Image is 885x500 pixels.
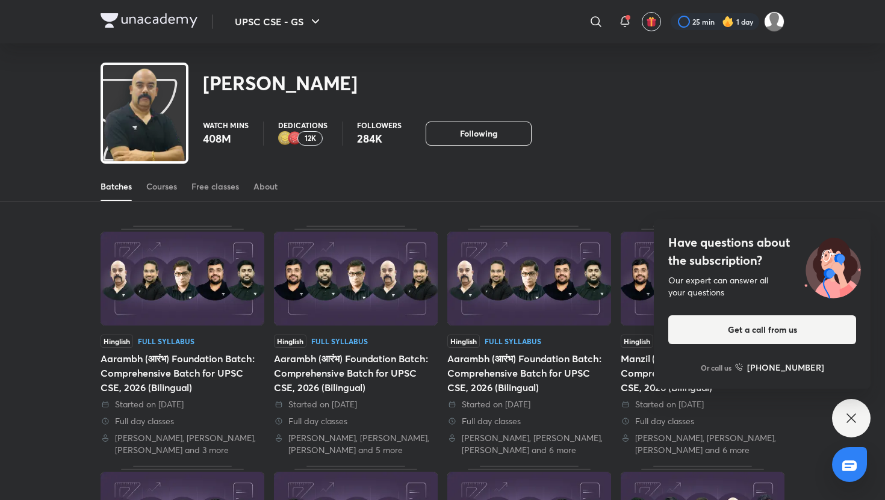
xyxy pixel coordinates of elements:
span: Hinglish [274,335,306,348]
div: Started on 31 May 2025 [274,398,438,410]
span: Hinglish [447,335,480,348]
span: Following [460,128,497,140]
p: 408M [203,131,249,146]
img: Ayush Kumar [764,11,784,32]
div: Manzil (मंज़िल) Foundation Batch: Comprehensive Batch for UPSC CSE, 2026 (Bilingual) [621,226,784,456]
div: Sudarshan Gurjar, Dr Sidharth Arora, Mrunal Patel and 3 more [101,432,264,456]
button: avatar [642,12,661,31]
div: Aarambh (आरंभ) Foundation Batch: Comprehensive Batch for UPSC CSE, 2026 (Bilingual) [447,226,611,456]
div: Free classes [191,181,239,193]
div: Courses [146,181,177,193]
div: Started on 8 Jun 2025 [101,398,264,410]
div: Full Syllabus [311,338,368,345]
img: educator badge1 [288,131,302,146]
div: Sudarshan Gurjar, Dr Sidharth Arora, Anuj Garg and 6 more [621,432,784,456]
div: Full day classes [621,415,784,427]
button: Following [426,122,532,146]
div: Manzil (मंज़िल) Foundation Batch: Comprehensive Batch for UPSC CSE, 2026 (Bilingual) [621,351,784,395]
div: Aarambh (आरंभ) Foundation Batch: Comprehensive Batch for UPSC CSE, 2026 (Bilingual) [101,226,264,456]
img: educator badge2 [278,131,293,146]
div: Full day classes [447,415,611,427]
p: Followers [357,122,402,129]
p: 12K [305,134,316,143]
img: Company Logo [101,13,197,28]
img: ttu_illustration_new.svg [795,233,871,298]
button: UPSC CSE - GS [228,10,330,34]
h6: [PHONE_NUMBER] [747,361,824,374]
p: Dedications [278,122,328,129]
img: Thumbnail [101,232,264,326]
a: Courses [146,172,177,201]
p: Watch mins [203,122,249,129]
div: Sudarshan Gurjar, Dr Sidharth Arora, Saurabh Pandey and 6 more [447,432,611,456]
p: Or call us [701,362,731,373]
img: Thumbnail [447,232,611,326]
div: Aarambh (आरंभ) Foundation Batch: Comprehensive Batch for UPSC CSE, 2026 (Bilingual) [274,351,438,395]
h4: Have questions about the subscription? [668,233,856,270]
a: Free classes [191,172,239,201]
img: Thumbnail [621,232,784,326]
span: Hinglish [101,335,133,348]
h2: [PERSON_NAME] [203,71,358,95]
button: Get a call from us [668,315,856,344]
div: Started on 17 May 2025 [447,398,611,410]
p: 284K [357,131,402,146]
div: Aarambh (आरंभ) Foundation Batch: Comprehensive Batch for UPSC CSE, 2026 (Bilingual) [101,351,264,395]
img: Thumbnail [274,232,438,326]
div: Full Syllabus [138,338,194,345]
div: Aarambh (आरंभ) Foundation Batch: Comprehensive Batch for UPSC CSE, 2026 (Bilingual) [447,351,611,395]
a: Batches [101,172,132,201]
a: Company Logo [101,13,197,31]
div: Full Syllabus [485,338,541,345]
div: Aarambh (आरंभ) Foundation Batch: Comprehensive Batch for UPSC CSE, 2026 (Bilingual) [274,226,438,456]
img: class [103,67,186,181]
a: About [253,172,278,201]
div: About [253,181,278,193]
img: avatar [646,16,657,27]
span: Hinglish [621,335,653,348]
a: [PHONE_NUMBER] [735,361,824,374]
div: Full day classes [101,415,264,427]
div: Sudarshan Gurjar, Dr Sidharth Arora, Saurabh Pandey and 5 more [274,432,438,456]
div: Our expert can answer all your questions [668,274,856,298]
div: Started on 6 May 2025 [621,398,784,410]
div: Full day classes [274,415,438,427]
div: Batches [101,181,132,193]
img: streak [722,16,734,28]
